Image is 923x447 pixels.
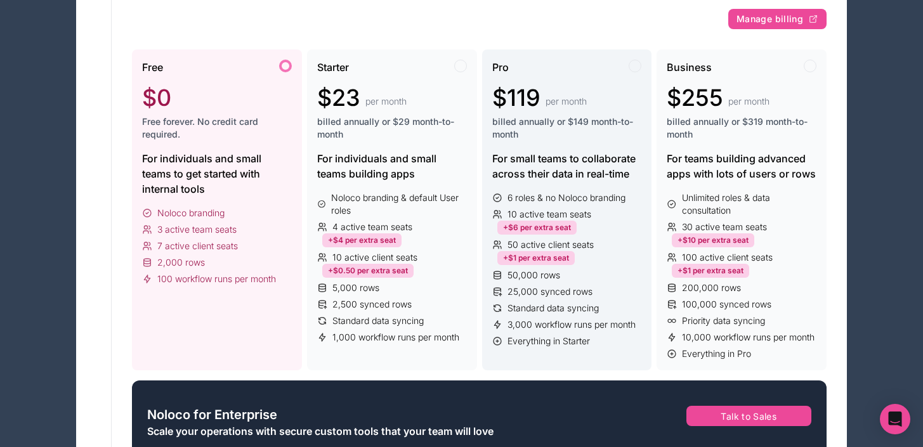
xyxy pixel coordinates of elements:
[492,60,509,75] span: Pro
[497,221,577,235] div: +$6 per extra seat
[682,347,751,360] span: Everything in Pro
[147,406,277,424] span: Noloco for Enterprise
[142,60,163,75] span: Free
[157,223,237,236] span: 3 active team seats
[682,221,767,233] span: 30 active team seats
[157,256,205,269] span: 2,000 rows
[728,9,827,29] button: Manage billing
[157,240,238,252] span: 7 active client seats
[507,191,625,204] span: 6 roles & no Noloco branding
[331,191,466,217] span: Noloco branding & default User roles
[147,424,593,439] div: Scale your operations with secure custom tools that your team will love
[682,314,765,327] span: Priority data syncing
[332,221,412,233] span: 4 active team seats
[492,115,642,141] span: billed annually or $149 month-to-month
[332,314,424,327] span: Standard data syncing
[332,251,417,264] span: 10 active client seats
[682,282,741,294] span: 200,000 rows
[507,238,594,251] span: 50 active client seats
[507,285,592,298] span: 25,000 synced rows
[880,404,910,434] div: Open Intercom Messenger
[492,151,642,181] div: For small teams to collaborate across their data in real-time
[157,273,276,285] span: 100 workflow runs per month
[672,233,754,247] div: +$10 per extra seat
[672,264,749,278] div: +$1 per extra seat
[686,406,812,426] button: Talk to Sales
[667,60,712,75] span: Business
[507,318,636,331] span: 3,000 workflow runs per month
[322,264,414,278] div: +$0.50 per extra seat
[667,85,723,110] span: $255
[142,151,292,197] div: For individuals and small teams to get started with internal tools
[546,95,587,108] span: per month
[317,151,467,181] div: For individuals and small teams building apps
[317,60,349,75] span: Starter
[682,298,771,311] span: 100,000 synced rows
[507,302,599,314] span: Standard data syncing
[365,95,407,108] span: per month
[736,13,803,25] span: Manage billing
[317,115,467,141] span: billed annually or $29 month-to-month
[332,298,412,311] span: 2,500 synced rows
[332,282,379,294] span: 5,000 rows
[667,115,816,141] span: billed annually or $319 month-to-month
[682,191,816,217] span: Unlimited roles & data consultation
[507,208,591,221] span: 10 active team seats
[728,95,769,108] span: per month
[497,251,575,265] div: +$1 per extra seat
[682,251,773,264] span: 100 active client seats
[142,115,292,141] span: Free forever. No credit card required.
[507,335,590,347] span: Everything in Starter
[332,331,459,344] span: 1,000 workflow runs per month
[322,233,402,247] div: +$4 per extra seat
[317,85,360,110] span: $23
[142,85,171,110] span: $0
[157,207,225,219] span: Noloco branding
[667,151,816,181] div: For teams building advanced apps with lots of users or rows
[507,269,560,282] span: 50,000 rows
[492,85,540,110] span: $119
[682,331,815,344] span: 10,000 workflow runs per month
